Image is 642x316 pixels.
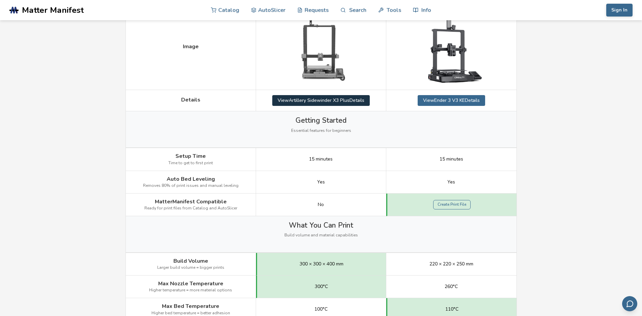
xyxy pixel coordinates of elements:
[314,307,328,312] span: 100°C
[155,199,227,205] span: MatterManifest Compatible
[289,221,353,229] span: What You Can Print
[149,288,232,293] span: Higher temperature = more material options
[183,44,199,50] span: Image
[144,206,237,211] span: Ready for print files from Catalog and AutoSlicer
[22,5,84,15] span: Matter Manifest
[284,233,358,238] span: Build volume and material capabilities
[445,284,458,289] span: 260°C
[418,10,485,85] img: Ender 3 V3 KE
[429,261,473,267] span: 220 × 220 × 250 mm
[440,156,463,162] span: 15 minutes
[167,176,215,182] span: Auto Bed Leveling
[447,179,455,185] span: Yes
[168,161,213,166] span: Time to get to first print
[291,128,351,133] span: Essential features for beginners
[175,153,206,159] span: Setup Time
[157,265,224,270] span: Larger build volume = bigger prints
[158,281,223,287] span: Max Nozzle Temperature
[162,303,219,309] span: Max Bed Temperature
[151,311,230,316] span: Higher bed temperature = better adhesion
[622,296,637,311] button: Send feedback via email
[445,307,458,312] span: 110°C
[143,183,239,188] span: Removes 80% of print issues and manual leveling
[315,284,328,289] span: 300°C
[181,97,200,103] span: Details
[433,200,471,209] a: Create Print File
[173,258,208,264] span: Build Volume
[300,261,343,267] span: 300 × 300 × 400 mm
[606,4,633,17] button: Sign In
[296,116,346,124] span: Getting Started
[309,156,333,162] span: 15 minutes
[287,13,355,81] img: Artillery Sidewinder X3 Plus
[317,179,325,185] span: Yes
[272,95,370,106] a: ViewArtillery Sidewinder X3 PlusDetails
[418,95,485,106] a: ViewEnder 3 V3 KEDetails
[318,202,324,207] span: No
